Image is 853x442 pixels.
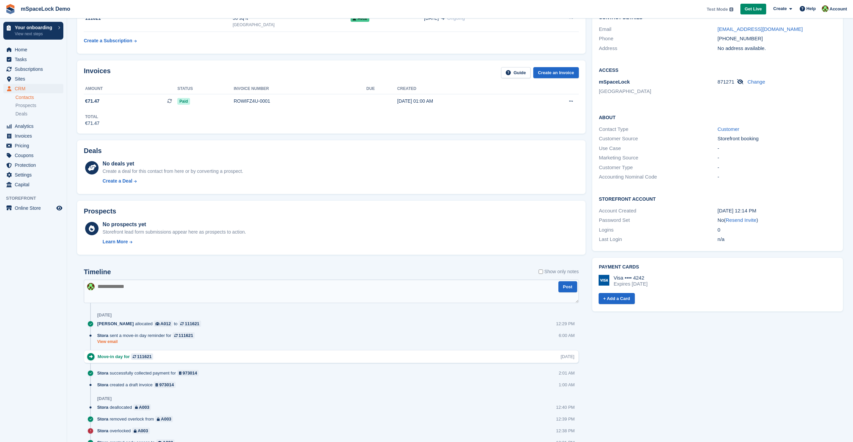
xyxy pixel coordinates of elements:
span: Sites [15,74,55,84]
th: Status [177,84,234,94]
div: Password Set [599,216,718,224]
div: Email [599,26,718,33]
div: Customer Source [599,135,718,143]
span: Stora [97,370,108,376]
span: Subscriptions [15,64,55,74]
div: Account Created [599,207,718,215]
div: A012 [161,321,171,327]
img: Szymon Klause [822,5,829,12]
a: Your onboarding View next steps [3,22,63,40]
a: menu [3,84,63,93]
a: Contacts [15,94,63,101]
a: menu [3,151,63,160]
a: A003 [155,416,173,422]
span: 871271 [718,79,734,85]
span: Prospects [15,102,36,109]
a: menu [3,170,63,180]
a: Create a Subscription [84,35,137,47]
a: Change [747,79,765,85]
div: 111621 [137,353,151,360]
h2: Deals [84,147,102,155]
a: menu [3,203,63,213]
div: Move-in day for [98,353,157,360]
span: mSpaceLock [599,79,630,85]
div: removed overlock from [97,416,176,422]
h2: Invoices [84,67,111,78]
span: Stora [97,416,108,422]
div: Accounting Nominal Code [599,173,718,181]
h2: Prospects [84,207,116,215]
div: Phone [599,35,718,43]
div: No deals yet [103,160,243,168]
span: Coupons [15,151,55,160]
div: A003 [139,404,149,410]
span: Online Store [15,203,55,213]
img: Szymon Klause [87,283,95,290]
a: menu [3,74,63,84]
a: Get Live [740,4,766,15]
div: Visa •••• 4242 [614,275,648,281]
span: Deals [15,111,27,117]
div: Logins [599,226,718,234]
a: A003 [132,428,150,434]
div: No [718,216,836,224]
div: 50 sq ft [233,15,351,22]
th: Due [366,84,397,94]
a: Preview store [55,204,63,212]
a: Prospects [15,102,63,109]
span: CRM [15,84,55,93]
img: icon-info-grey-7440780725fd019a000dd9b08b2336e03edf1995a4989e88bcd33f0948082b44.svg [729,7,733,11]
div: - [718,164,836,171]
a: A012 [154,321,173,327]
a: View email [97,339,198,345]
div: [DATE] 12:14 PM [718,207,836,215]
div: 12:40 PM [556,404,575,410]
div: Marketing Source [599,154,718,162]
div: Create a deal for this contact from here or by converting a prospect. [103,168,243,175]
div: [DATE] [97,396,112,401]
span: [PERSON_NAME] [97,321,134,327]
span: Protection [15,160,55,170]
div: 111621 [179,332,193,339]
span: ( ) [724,217,758,223]
th: Invoice number [234,84,366,94]
a: Customer [718,126,739,132]
div: 973014 [183,370,197,376]
div: 111621 [84,15,233,22]
div: €71.47 [85,120,100,127]
a: menu [3,121,63,131]
input: Show only notes [539,268,543,275]
a: Learn More [103,238,246,245]
span: A012 [351,15,369,22]
a: menu [3,180,63,189]
div: created a draft invoice [97,382,179,388]
a: Create a Deal [103,178,243,185]
div: deallocated [97,404,154,410]
div: Customer Type [599,164,718,171]
div: allocated to [97,321,204,327]
div: 12:38 PM [556,428,575,434]
div: [GEOGRAPHIC_DATA] [233,22,351,28]
span: [DATE] [424,15,439,22]
div: A003 [138,428,148,434]
div: 973014 [159,382,174,388]
span: Test Mode [707,6,728,13]
div: Use Case [599,145,718,152]
p: View next steps [15,31,55,37]
a: + Add a Card [599,293,635,304]
a: Guide [501,67,531,78]
div: [PHONE_NUMBER] [718,35,836,43]
span: Create [773,5,787,12]
a: 973014 [154,382,176,388]
div: sent a move-in day reminder for [97,332,198,339]
span: Capital [15,180,55,189]
button: Post [558,281,577,292]
div: successfully collected payment for [97,370,202,376]
h2: Access [599,66,836,73]
h2: Storefront Account [599,195,836,202]
div: Contact Type [599,126,718,133]
span: Tasks [15,55,55,64]
span: Storefront [6,195,67,202]
div: Storefront booking [718,135,836,143]
span: Settings [15,170,55,180]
